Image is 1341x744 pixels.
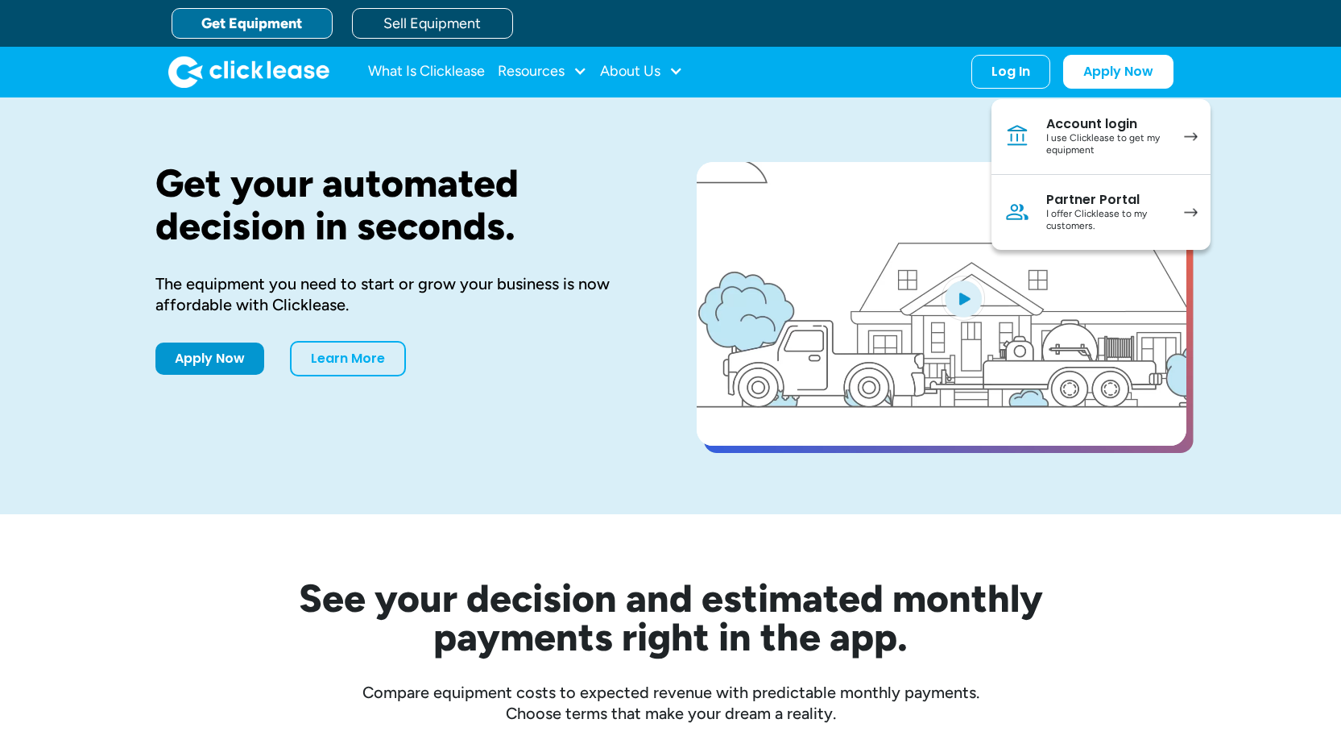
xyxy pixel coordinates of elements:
[168,56,329,88] a: home
[991,175,1211,250] a: Partner PortalI offer Clicklease to my customers.
[290,341,406,376] a: Learn More
[368,56,485,88] a: What Is Clicklease
[1184,132,1198,141] img: arrow
[498,56,587,88] div: Resources
[155,162,645,247] h1: Get your automated decision in seconds.
[172,8,333,39] a: Get Equipment
[1046,132,1168,157] div: I use Clicklease to get my equipment
[1046,192,1168,208] div: Partner Portal
[600,56,683,88] div: About Us
[155,682,1186,724] div: Compare equipment costs to expected revenue with predictable monthly payments. Choose terms that ...
[220,579,1122,656] h2: See your decision and estimated monthly payments right in the app.
[168,56,329,88] img: Clicklease logo
[1046,116,1168,132] div: Account login
[697,162,1186,446] a: open lightbox
[991,99,1211,250] nav: Log In
[352,8,513,39] a: Sell Equipment
[1004,199,1030,225] img: Person icon
[1004,123,1030,149] img: Bank icon
[1063,55,1173,89] a: Apply Now
[942,276,985,321] img: Blue play button logo on a light blue circular background
[1184,208,1198,217] img: arrow
[991,64,1030,80] div: Log In
[1046,208,1168,233] div: I offer Clicklease to my customers.
[991,99,1211,175] a: Account loginI use Clicklease to get my equipment
[155,273,645,315] div: The equipment you need to start or grow your business is now affordable with Clicklease.
[155,343,264,375] a: Apply Now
